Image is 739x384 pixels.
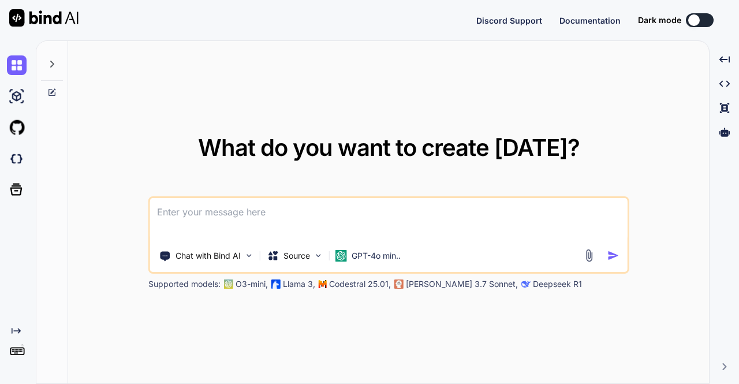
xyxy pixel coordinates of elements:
span: Discord Support [476,16,542,25]
img: darkCloudIdeIcon [7,149,27,169]
span: Dark mode [638,14,681,26]
span: Documentation [559,16,621,25]
button: Documentation [559,14,621,27]
img: Mistral-AI [319,280,327,288]
button: Discord Support [476,14,542,27]
img: GPT-4 [224,279,233,289]
img: attachment [582,249,595,262]
img: icon [607,249,619,262]
img: GPT-4o mini [335,250,347,262]
p: Llama 3, [283,278,315,290]
span: What do you want to create [DATE]? [198,133,580,162]
p: Supported models: [148,278,221,290]
img: Pick Tools [244,251,254,260]
img: githubLight [7,118,27,137]
p: Chat with Bind AI [176,250,241,262]
img: claude [394,279,404,289]
p: Codestral 25.01, [329,278,391,290]
img: Llama2 [271,279,281,289]
p: O3-mini, [236,278,268,290]
p: [PERSON_NAME] 3.7 Sonnet, [406,278,518,290]
p: GPT-4o min.. [352,250,401,262]
img: claude [521,279,531,289]
p: Deepseek R1 [533,278,582,290]
p: Source [283,250,310,262]
img: Bind AI [9,9,79,27]
img: ai-studio [7,87,27,106]
img: chat [7,55,27,75]
img: Pick Models [313,251,323,260]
